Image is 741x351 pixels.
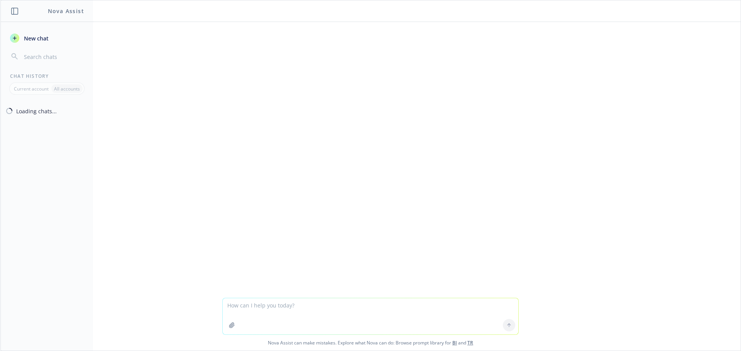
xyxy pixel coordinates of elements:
div: Chat History [1,73,93,79]
button: Loading chats... [1,104,93,118]
a: BI [452,339,457,346]
h1: Nova Assist [48,7,84,15]
p: Current account [14,86,49,92]
span: New chat [22,34,49,42]
a: TR [467,339,473,346]
input: Search chats [22,51,84,62]
span: Nova Assist can make mistakes. Explore what Nova can do: Browse prompt library for and [3,335,738,351]
button: New chat [7,31,87,45]
p: All accounts [54,86,80,92]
